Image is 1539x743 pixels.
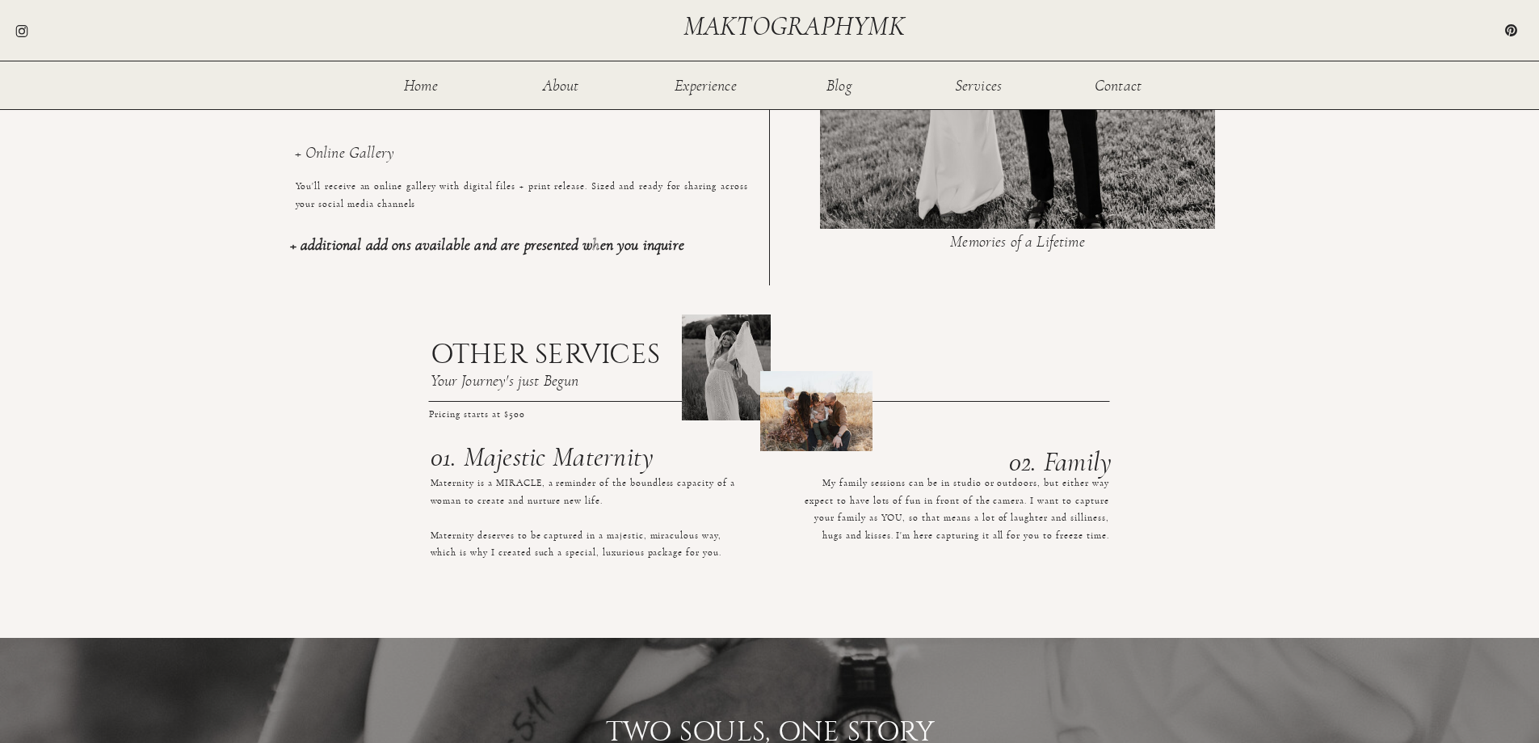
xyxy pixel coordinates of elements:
a: Blog [814,78,866,91]
h3: Your Journey's just Begun [431,373,757,395]
p: From morning to night - starting at 7 hours, tailored to your schedule. [296,16,748,67]
h3: + Online Gallery [295,145,747,181]
h1: OTHER SERVICES [431,340,738,364]
h3: Memories of a Lifetime [830,234,1206,255]
a: Experience [674,78,738,91]
h3: + High-Resolution Images [296,63,616,96]
p: Maternity is a MIRACLE, a reminder of the boundless capacity of a woman to create and nurture new... [431,475,745,623]
a: Services [952,78,1005,91]
h1: TWO SOULS, ONE STORY [558,718,982,741]
h3: 01. Majestic Maternity [431,444,758,466]
a: About [535,78,587,91]
p: These photos are perfectly sized and ready for you to print at any size. [299,92,751,143]
a: maktographymk [683,13,911,40]
p: You'll receive an online gallery with digital files + print release. Sized and ready for sharing ... [296,178,748,233]
a: Contact [1092,78,1145,91]
b: + additional add ons available and are presented when you inquire [290,237,684,253]
p: My family sessions can be in studio or outdoors, but either way expect to have lots of fun in fro... [795,475,1109,623]
a: Home [395,78,448,91]
h3: 02. Family [818,449,1112,471]
p: Pricing starts at $500 [429,406,559,420]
